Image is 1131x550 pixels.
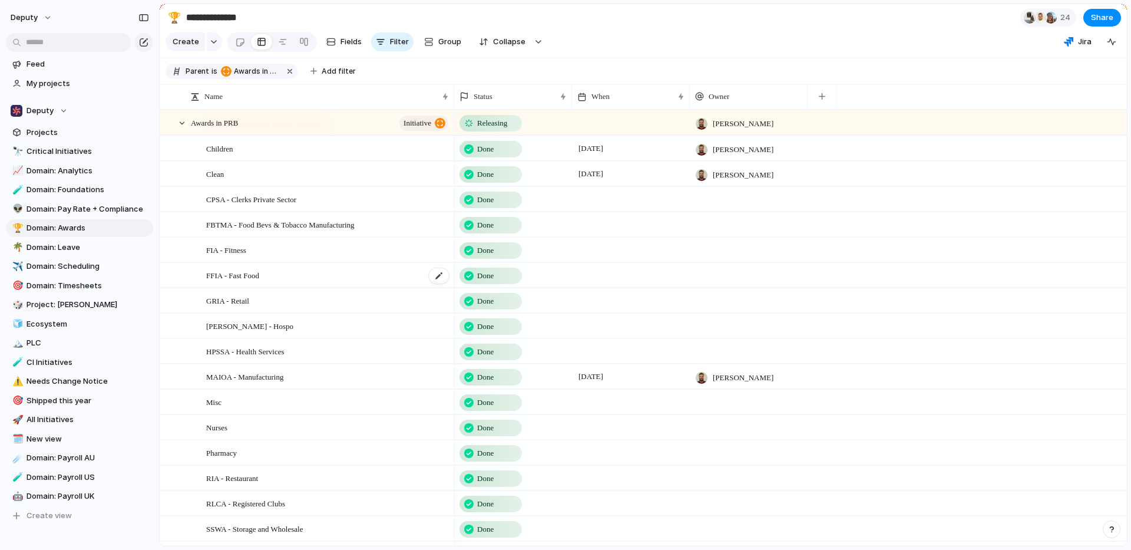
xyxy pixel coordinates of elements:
div: 🧊 [12,317,21,331]
span: [PERSON_NAME] [713,118,773,130]
div: ⚠️ [12,375,21,388]
button: 🗓️ [11,433,22,445]
span: Done [477,346,494,358]
div: 🎲 [12,298,21,312]
span: MAIOA - Manufacturing [206,370,283,383]
span: New view [27,433,149,445]
span: Feed [27,58,149,70]
span: When [591,91,610,103]
span: Domain: Payroll US [27,472,149,483]
span: RLCA - Registered Clubs [206,496,285,510]
a: My projects [6,75,153,93]
span: CPSA - Clerks Private Sector [206,192,296,206]
span: Done [477,219,494,231]
button: 🏔️ [11,337,22,349]
span: deputy [11,12,38,24]
div: 🔭Critical Initiatives [6,143,153,160]
a: 🧪Domain: Foundations [6,181,153,199]
span: Projects [27,127,149,139]
span: Domain: Foundations [27,184,149,196]
span: Done [477,371,494,383]
a: ☄️Domain: Payroll AU [6,449,153,467]
span: FIA - Fitness [206,243,246,256]
button: ⚠️ [11,376,22,387]
span: FFIA - Fast Food [206,268,259,282]
button: Collapse [472,32,531,51]
span: Pharmacy [206,446,237,459]
button: is [209,65,220,78]
button: Awards in PRB [219,65,282,78]
span: Fields [340,36,362,48]
span: Project: [PERSON_NAME] [27,299,149,311]
div: 🏆 [12,222,21,235]
button: Add filter [303,63,363,80]
span: CI Initiatives [27,357,149,368]
a: 🧪Domain: Payroll US [6,469,153,486]
span: Domain: Pay Rate + Compliance [27,203,149,215]
span: Done [477,523,494,535]
span: Domain: Payroll UK [27,490,149,502]
span: Domain: Scheduling [27,261,149,272]
span: Filter [390,36,409,48]
div: 🔭 [12,145,21,159]
span: GRIA - Retail [206,294,249,307]
span: Done [477,143,494,155]
a: 🤖Domain: Payroll UK [6,488,153,505]
button: 🎲 [11,299,22,311]
button: 🧊 [11,318,22,330]
a: 🚀All Initiatives [6,411,153,429]
div: 🏆Domain: Awards [6,219,153,237]
button: 🏆 [11,222,22,234]
div: ⚠️Needs Change Notice [6,373,153,390]
span: FBTMA - Food Bevs & Tobacco Manufacturing [206,218,355,231]
a: Projects [6,124,153,141]
span: Create [173,36,199,48]
span: [DATE] [576,167,606,181]
button: deputy [5,8,58,27]
div: 🤖 [12,490,21,503]
span: Add filter [322,66,356,77]
a: ✈️Domain: Scheduling [6,258,153,275]
button: Group [418,32,467,51]
span: Done [477,447,494,459]
a: 🎯Shipped this year [6,392,153,410]
span: Deputy [27,105,54,117]
a: 🗓️New view [6,430,153,448]
a: 🧪CI Initiatives [6,354,153,371]
span: Done [477,321,494,332]
span: initiative [404,115,431,131]
div: 🧪 [12,183,21,197]
span: [DATE] [576,370,606,384]
span: Done [477,473,494,485]
span: Parent [186,66,209,77]
span: Needs Change Notice [27,376,149,387]
span: Share [1091,12,1113,24]
span: [PERSON_NAME] [713,372,773,384]
span: Done [477,397,494,409]
button: 🔭 [11,146,22,157]
button: Deputy [6,102,153,120]
div: 👽Domain: Pay Rate + Compliance [6,200,153,218]
div: 🗓️ [12,432,21,446]
span: Jira [1078,36,1092,48]
div: 🚀 [12,413,21,427]
span: Shipped this year [27,395,149,407]
span: Done [477,295,494,307]
span: HPSSA - Health Services [206,344,285,358]
span: Status [474,91,492,103]
div: 🌴Domain: Leave [6,239,153,256]
a: 🧊Ecosystem [6,315,153,333]
a: 🏔️PLC [6,334,153,352]
button: 🧪 [11,472,22,483]
span: Domain: Timesheets [27,280,149,292]
span: [DATE] [576,141,606,156]
a: 🎯Domain: Timesheets [6,277,153,295]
